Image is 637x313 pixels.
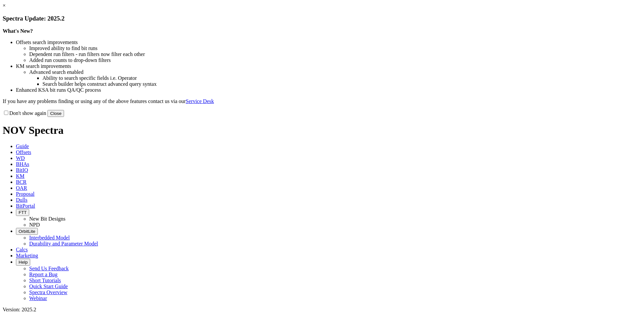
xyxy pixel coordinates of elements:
strong: What's New? [3,28,33,34]
input: Don't show again [4,111,8,115]
span: Marketing [16,253,38,258]
a: Durability and Parameter Model [29,241,98,246]
button: Close [47,110,64,117]
li: Enhanced KSA bit runs QA/QC process [16,87,634,93]
a: Short Tutorials [29,278,61,283]
span: KM [16,173,25,179]
span: WD [16,155,25,161]
span: Proposal [16,191,35,197]
div: Version: 2025.2 [3,307,634,313]
span: BitIQ [16,167,28,173]
a: Report a Bug [29,272,57,277]
a: Send Us Feedback [29,266,69,271]
p: If you have any problems finding or using any of the above features contact us via our [3,98,634,104]
span: BitPortal [16,203,35,209]
span: Offsets [16,149,31,155]
a: NPD [29,222,40,228]
li: Added run counts to drop-down filters [29,57,634,63]
h1: NOV Spectra [3,124,634,136]
span: FTT [19,210,27,215]
span: OrbitLite [19,229,35,234]
li: Search builder helps construct advanced query syntax [42,81,634,87]
span: BCR [16,179,27,185]
span: BHAs [16,161,29,167]
span: Help [19,260,28,265]
a: Quick Start Guide [29,284,68,289]
li: Advanced search enabled [29,69,634,75]
a: New Bit Designs [29,216,65,222]
span: OAR [16,185,27,191]
a: Service Desk [186,98,214,104]
span: Dulls [16,197,28,203]
span: Guide [16,143,29,149]
span: Calcs [16,247,28,252]
a: Spectra Overview [29,289,67,295]
li: KM search improvements [16,63,634,69]
label: Don't show again [3,110,46,116]
h3: Spectra Update: 2025.2 [3,15,634,22]
li: Improved ability to find bit runs [29,45,634,51]
a: Webinar [29,295,47,301]
li: Offsets search improvements [16,39,634,45]
li: Ability to search specific fields i.e. Operator [42,75,634,81]
li: Dependent run filters - run filters now filter each other [29,51,634,57]
a: × [3,3,6,8]
a: Interbedded Model [29,235,70,240]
